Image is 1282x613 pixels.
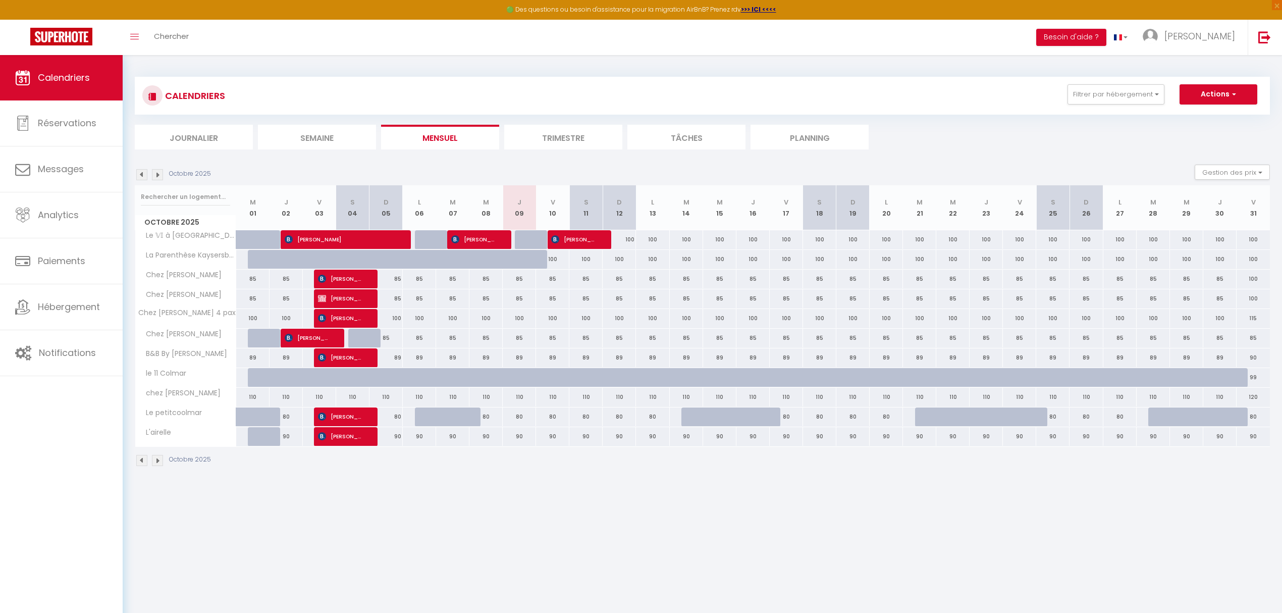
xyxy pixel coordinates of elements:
[270,289,303,308] div: 85
[603,185,636,230] th: 12
[137,329,224,340] span: Chez [PERSON_NAME]
[1103,230,1137,249] div: 100
[1036,185,1070,230] th: 25
[1203,230,1237,249] div: 100
[141,188,230,206] input: Rechercher un logement...
[154,31,189,41] span: Chercher
[836,230,870,249] div: 100
[936,250,970,269] div: 100
[1084,197,1089,207] abbr: D
[970,230,1003,249] div: 100
[1103,185,1137,230] th: 27
[736,309,770,328] div: 100
[670,348,703,367] div: 89
[135,215,236,230] span: Octobre 2025
[770,230,803,249] div: 100
[1170,309,1203,328] div: 100
[870,348,903,367] div: 89
[1036,289,1070,308] div: 85
[1070,289,1103,308] div: 85
[970,185,1003,230] th: 23
[970,309,1003,328] div: 100
[1143,29,1158,44] img: ...
[369,348,403,367] div: 89
[318,348,362,367] span: [PERSON_NAME] [PERSON_NAME]
[1203,185,1237,230] th: 30
[469,309,503,328] div: 100
[1137,309,1170,328] div: 100
[836,185,870,230] th: 19
[1237,250,1270,269] div: 100
[1036,329,1070,347] div: 85
[1036,348,1070,367] div: 89
[736,250,770,269] div: 100
[703,270,736,288] div: 85
[236,348,270,367] div: 89
[569,289,603,308] div: 85
[137,289,224,300] span: Chez [PERSON_NAME]
[369,185,403,230] th: 05
[651,197,654,207] abbr: L
[1203,289,1237,308] div: 85
[683,197,689,207] abbr: M
[970,250,1003,269] div: 100
[137,270,224,281] span: Chez [PERSON_NAME]
[903,329,936,347] div: 85
[803,329,836,347] div: 85
[369,270,403,288] div: 85
[636,329,669,347] div: 85
[836,329,870,347] div: 85
[803,289,836,308] div: 85
[803,185,836,230] th: 18
[1070,309,1103,328] div: 100
[870,185,903,230] th: 20
[1003,289,1036,308] div: 85
[717,197,723,207] abbr: M
[1237,289,1270,308] div: 100
[741,5,776,14] strong: >>> ICI <<<<
[1150,197,1156,207] abbr: M
[236,388,270,406] div: 110
[318,309,362,328] span: [PERSON_NAME]
[1003,185,1036,230] th: 24
[917,197,923,207] abbr: M
[603,309,636,328] div: 100
[1137,270,1170,288] div: 85
[436,348,469,367] div: 89
[1237,348,1270,367] div: 90
[1036,270,1070,288] div: 85
[503,329,536,347] div: 85
[1003,309,1036,328] div: 100
[503,185,536,230] th: 09
[936,329,970,347] div: 85
[469,329,503,347] div: 85
[1195,165,1270,180] button: Gestion des prix
[236,289,270,308] div: 85
[770,289,803,308] div: 85
[1237,309,1270,328] div: 115
[636,270,669,288] div: 85
[1036,29,1106,46] button: Besoin d'aide ?
[1067,84,1164,105] button: Filtrer par hébergement
[270,309,303,328] div: 100
[703,309,736,328] div: 100
[369,289,403,308] div: 85
[137,388,223,399] span: chez [PERSON_NAME]
[870,270,903,288] div: 85
[1170,230,1203,249] div: 100
[1103,270,1137,288] div: 85
[736,270,770,288] div: 85
[1203,329,1237,347] div: 85
[603,250,636,269] div: 100
[551,197,555,207] abbr: V
[135,125,253,149] li: Journalier
[318,407,362,426] span: [PERSON_NAME]
[137,348,230,360] span: B&B By [PERSON_NAME]
[536,309,569,328] div: 100
[303,185,336,230] th: 03
[784,197,788,207] abbr: V
[436,289,469,308] div: 85
[1137,329,1170,347] div: 85
[803,309,836,328] div: 100
[803,230,836,249] div: 100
